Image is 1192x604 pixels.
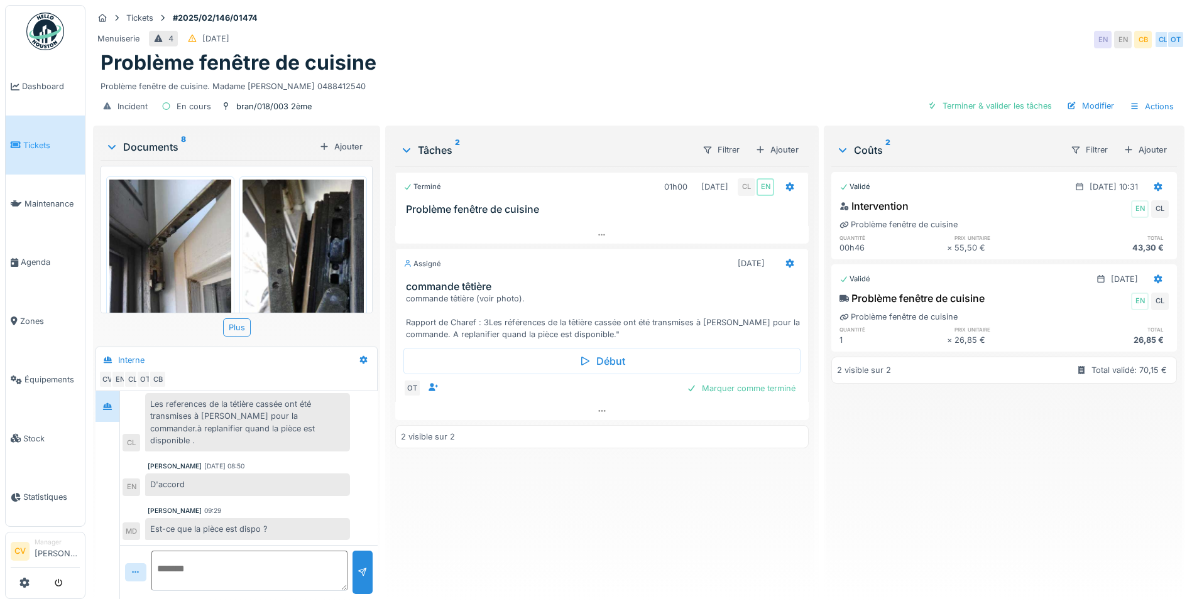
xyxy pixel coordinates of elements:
[1134,31,1152,48] div: CB
[701,181,728,193] div: [DATE]
[1090,181,1138,193] div: [DATE] 10:31
[11,542,30,561] li: CV
[406,293,803,341] div: commande têtière (voir photo). Rapport de Charef : 3Les références de la têtière cassée ont été t...
[839,242,946,254] div: 00h46
[6,292,85,350] a: Zones
[25,198,80,210] span: Maintenance
[35,537,80,564] li: [PERSON_NAME]
[839,334,946,346] div: 1
[11,537,80,568] a: CV Manager[PERSON_NAME]
[1111,273,1138,285] div: [DATE]
[23,491,80,503] span: Statistiques
[148,506,202,515] div: [PERSON_NAME]
[1151,293,1169,310] div: CL
[1091,364,1167,376] div: Total validé: 70,15 €
[21,256,80,268] span: Agenda
[697,141,745,159] div: Filtrer
[1124,97,1179,116] div: Actions
[954,234,1061,242] h6: prix unitaire
[839,311,958,323] div: Problème fenêtre de cuisine
[1131,293,1149,310] div: EN
[837,364,891,376] div: 2 visible sur 2
[1062,325,1169,333] h6: total
[145,518,350,540] div: Est-ce que la pièce est dispo ?
[836,143,1060,158] div: Coûts
[123,478,140,496] div: EN
[1065,141,1113,159] div: Filtrer
[401,431,455,443] div: 2 visible sur 2
[1062,234,1169,242] h6: total
[839,181,870,192] div: Validé
[168,12,263,24] strong: #2025/02/146/01474
[6,233,85,291] a: Agenda
[400,143,692,158] div: Tâches
[403,348,801,374] div: Début
[403,379,421,397] div: OT
[236,100,312,112] div: bran/018/003 2ème
[839,325,946,333] h6: quantité
[738,257,765,269] div: [DATE]
[1062,242,1169,254] div: 43,30 €
[35,537,80,547] div: Manager
[204,506,221,515] div: 09:29
[123,434,140,451] div: CL
[6,468,85,526] a: Statistiques
[22,80,80,92] span: Dashboard
[1114,31,1132,48] div: EN
[403,181,441,192] div: Terminé
[954,334,1061,346] div: 26,85 €
[885,143,890,158] sup: 2
[123,522,140,540] div: MD
[947,334,955,346] div: ×
[97,33,139,45] div: Menuiserie
[1118,141,1172,158] div: Ajouter
[314,138,368,155] div: Ajouter
[664,181,687,193] div: 01h00
[750,141,804,158] div: Ajouter
[757,178,774,196] div: EN
[126,12,153,24] div: Tickets
[168,33,173,45] div: 4
[1131,200,1149,218] div: EN
[136,370,154,388] div: OT
[6,116,85,174] a: Tickets
[20,315,80,327] span: Zones
[181,139,186,154] sup: 8
[149,370,167,388] div: CB
[145,393,350,451] div: Les references de la tétière cassée ont été transmises à [PERSON_NAME] pour la commander.à replan...
[99,370,116,388] div: CV
[1167,31,1184,48] div: OT
[406,281,803,293] h3: commande têtière
[406,203,803,215] h3: Problème fenêtre de cuisine
[109,180,231,342] img: unbeyz7uuhstzy5smn9zx1i8gugj
[145,473,350,495] div: D'accord
[118,354,145,366] div: Interne
[455,143,460,158] sup: 2
[839,218,958,230] div: Problème fenêtre de cuisine
[6,350,85,409] a: Équipements
[223,318,251,337] div: Plus
[23,139,80,151] span: Tickets
[1062,97,1119,114] div: Modifier
[954,325,1061,333] h6: prix unitaire
[148,461,202,471] div: [PERSON_NAME]
[1094,31,1112,48] div: EN
[106,139,314,154] div: Documents
[1151,200,1169,218] div: CL
[839,234,946,242] h6: quantité
[243,180,364,342] img: cjig14hmtiacudrgasy1f2nlwv58
[922,97,1057,114] div: Terminer & valider les tâches
[738,178,755,196] div: CL
[202,33,229,45] div: [DATE]
[947,242,955,254] div: ×
[682,380,801,397] div: Marquer comme terminé
[111,370,129,388] div: EN
[839,274,870,284] div: Validé
[6,175,85,233] a: Maintenance
[403,259,441,269] div: Assigné
[954,242,1061,254] div: 55,50 €
[124,370,141,388] div: CL
[1062,334,1169,346] div: 26,85 €
[101,51,376,75] h1: Problème fenêtre de cuisine
[839,198,909,213] div: Intervention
